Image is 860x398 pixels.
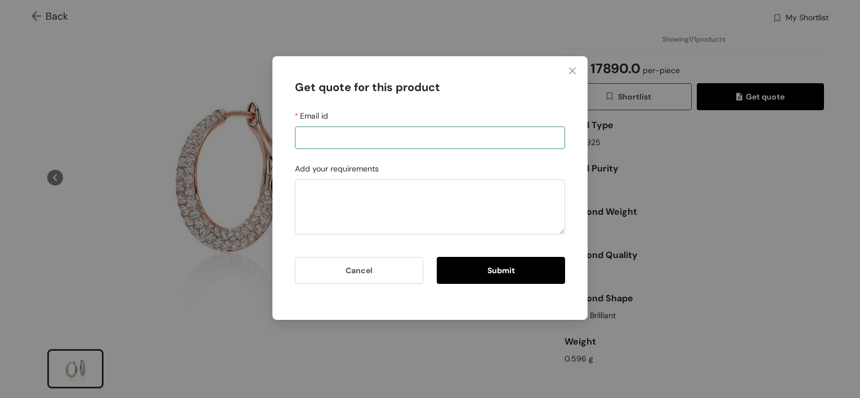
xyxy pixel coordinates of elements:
[557,56,588,87] button: Close
[346,264,373,277] span: Cancel
[295,126,565,149] input: Email id
[295,257,423,284] button: Cancel
[295,179,565,234] textarea: Add your requirements
[487,264,515,277] span: Submit
[295,110,328,122] label: Email id
[295,79,565,110] div: Get quote for this product
[437,257,565,284] button: Submit
[568,66,577,75] span: close
[295,162,379,175] label: Add your requirements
